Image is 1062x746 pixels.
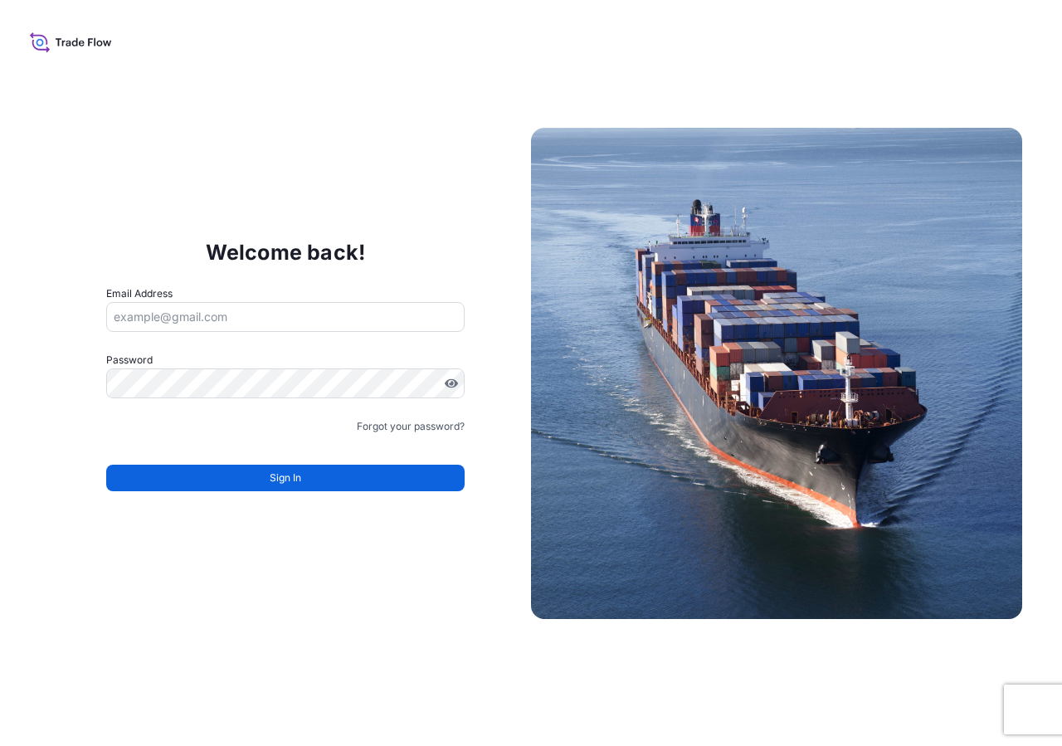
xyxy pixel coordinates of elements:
button: Sign In [106,465,465,491]
span: Sign In [270,470,301,486]
p: Welcome back! [206,239,366,266]
label: Email Address [106,285,173,302]
a: Forgot your password? [357,418,465,435]
img: Ship illustration [531,128,1022,619]
input: example@gmail.com [106,302,465,332]
label: Password [106,352,465,368]
button: Show password [445,377,458,390]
